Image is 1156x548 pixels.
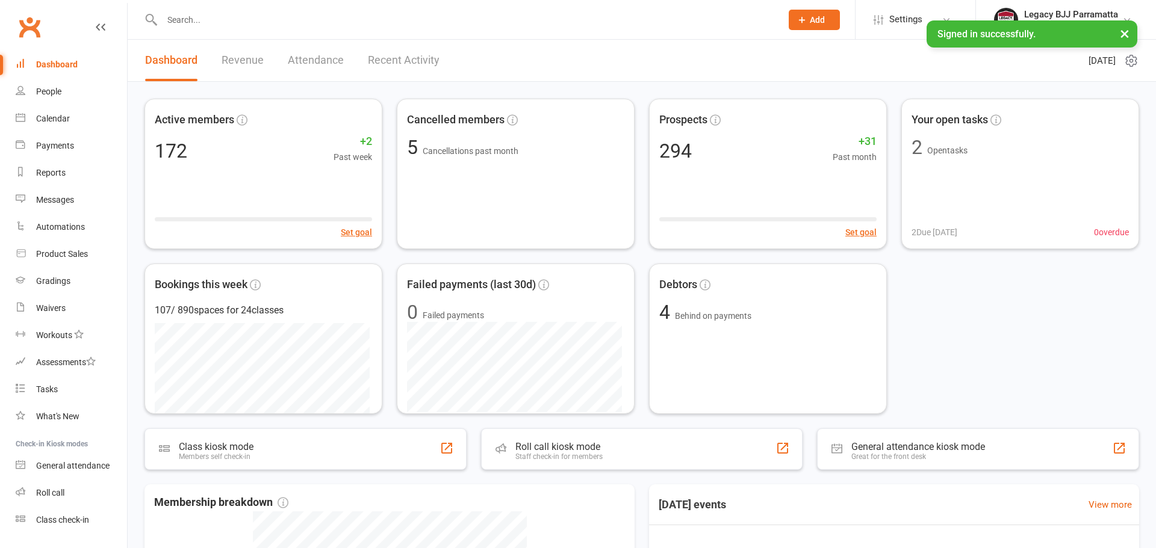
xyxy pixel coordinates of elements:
[334,150,372,164] span: Past week
[14,12,45,42] a: Clubworx
[912,226,957,239] span: 2 Due [DATE]
[659,301,675,324] span: 4
[1114,20,1136,46] button: ×
[659,141,692,161] div: 294
[155,111,234,129] span: Active members
[16,241,127,268] a: Product Sales
[889,6,922,33] span: Settings
[649,494,736,516] h3: [DATE] events
[845,226,877,239] button: Set goal
[158,11,773,28] input: Search...
[16,78,127,105] a: People
[675,311,751,321] span: Behind on payments
[36,114,70,123] div: Calendar
[1024,9,1118,20] div: Legacy BJJ Parramatta
[659,111,707,129] span: Prospects
[833,150,877,164] span: Past month
[16,506,127,534] a: Class kiosk mode
[36,330,72,340] div: Workouts
[36,249,88,259] div: Product Sales
[36,488,64,497] div: Roll call
[833,133,877,150] span: +31
[16,132,127,159] a: Payments
[155,303,372,318] div: 107 / 890 spaces for 24 classes
[994,8,1018,32] img: thumb_image1742356836.png
[407,276,536,294] span: Failed payments (last 30d)
[179,452,253,461] div: Members self check-in
[36,276,70,286] div: Gradings
[407,136,423,159] span: 5
[16,403,127,430] a: What's New
[937,28,1036,40] span: Signed in successfully.
[851,452,985,461] div: Great for the front desk
[789,10,840,30] button: Add
[36,357,96,367] div: Assessments
[16,214,127,241] a: Automations
[1094,226,1129,239] span: 0 overdue
[222,40,264,81] a: Revenue
[16,186,127,214] a: Messages
[927,146,968,155] span: Open tasks
[423,309,484,322] span: Failed payments
[912,138,922,157] div: 2
[36,303,66,313] div: Waivers
[851,441,985,452] div: General attendance kiosk mode
[36,168,66,177] div: Reports
[36,141,74,150] div: Payments
[36,461,110,470] div: General attendance
[36,515,89,525] div: Class check-in
[36,60,78,69] div: Dashboard
[407,111,505,129] span: Cancelled members
[16,268,127,295] a: Gradings
[16,452,127,479] a: General attendance kiosk mode
[36,411,79,421] div: What's New
[155,141,187,161] div: 172
[36,87,61,96] div: People
[179,441,253,452] div: Class kiosk mode
[154,494,288,511] span: Membership breakdown
[16,376,127,403] a: Tasks
[341,226,372,239] button: Set goal
[423,146,518,156] span: Cancellations past month
[1024,20,1118,31] div: Legacy BJJ Parramatta
[912,111,988,129] span: Your open tasks
[16,105,127,132] a: Calendar
[334,133,372,150] span: +2
[145,40,197,81] a: Dashboard
[288,40,344,81] a: Attendance
[407,303,418,322] div: 0
[16,51,127,78] a: Dashboard
[368,40,440,81] a: Recent Activity
[16,295,127,322] a: Waivers
[659,276,697,294] span: Debtors
[1089,54,1116,68] span: [DATE]
[16,479,127,506] a: Roll call
[16,322,127,349] a: Workouts
[155,276,247,294] span: Bookings this week
[16,349,127,376] a: Assessments
[1089,497,1132,512] a: View more
[36,222,85,232] div: Automations
[515,441,603,452] div: Roll call kiosk mode
[515,452,603,461] div: Staff check-in for members
[36,195,74,205] div: Messages
[36,384,58,394] div: Tasks
[810,15,825,25] span: Add
[16,159,127,186] a: Reports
